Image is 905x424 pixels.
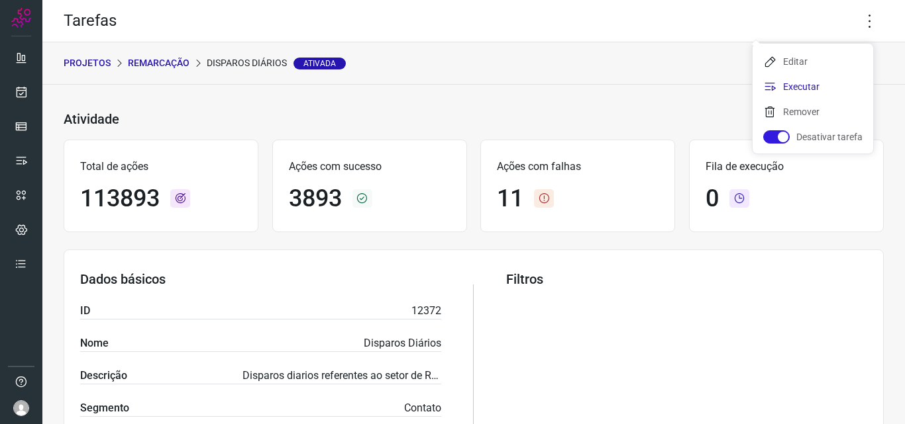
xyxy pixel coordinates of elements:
img: avatar-user-boy.jpg [13,400,29,416]
label: ID [80,303,90,319]
h1: 0 [706,185,719,213]
label: Nome [80,335,109,351]
span: Ativada [293,58,346,69]
h3: Atividade [64,111,119,127]
p: Disparos Diários [207,56,346,70]
li: Editar [753,51,873,72]
li: Executar [753,76,873,97]
label: Segmento [80,400,129,416]
h3: Dados básicos [80,271,441,287]
h1: 11 [497,185,523,213]
li: Desativar tarefa [753,126,873,148]
p: Fila de execução [706,159,867,175]
img: Logo [11,8,31,28]
p: Disparos diarios referentes ao setor de Remacação [242,368,441,384]
h2: Tarefas [64,11,117,30]
p: PROJETOS [64,56,111,70]
p: Remarcação [128,56,189,70]
p: Ações com falhas [497,159,659,175]
p: 12372 [411,303,441,319]
p: Disparos Diários [364,335,441,351]
h1: 113893 [80,185,160,213]
label: Descrição [80,368,127,384]
p: Ações com sucesso [289,159,451,175]
li: Remover [753,101,873,122]
h3: Filtros [506,271,867,287]
p: Total de ações [80,159,242,175]
h1: 3893 [289,185,342,213]
p: Contato [404,400,441,416]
